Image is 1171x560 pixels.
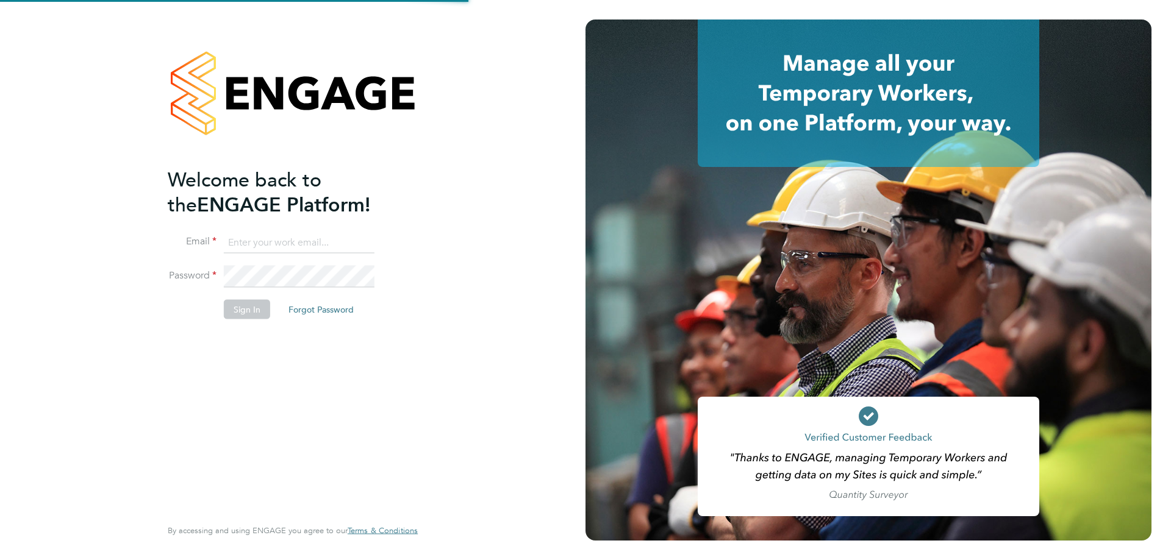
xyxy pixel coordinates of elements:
label: Email [168,235,217,248]
label: Password [168,269,217,282]
button: Sign In [224,300,270,319]
input: Enter your work email... [224,232,374,253]
a: Terms & Conditions [348,526,418,536]
span: Welcome back to the [168,168,321,216]
h2: ENGAGE Platform! [168,167,406,217]
button: Forgot Password [279,300,363,319]
span: By accessing and using ENGAGE you agree to our [168,525,418,536]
